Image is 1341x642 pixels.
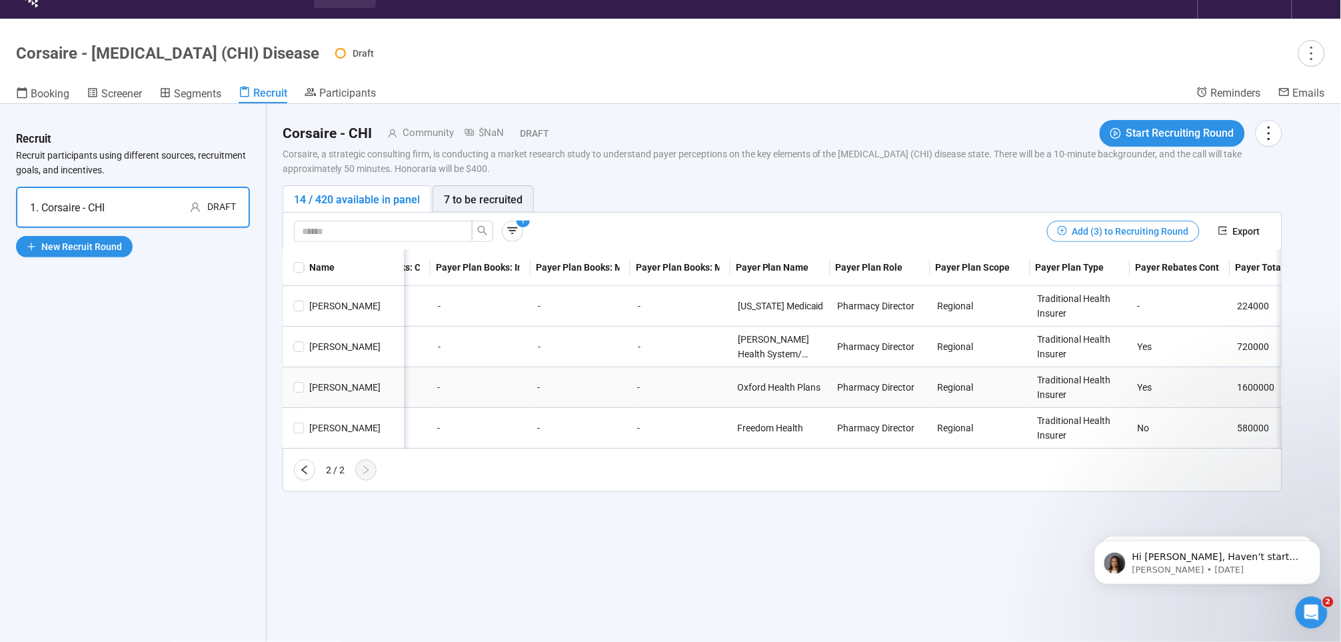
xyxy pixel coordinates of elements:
[533,367,633,407] div: -
[633,286,732,326] div: -
[397,125,454,141] div: Community
[305,380,405,395] div: [PERSON_NAME]
[1036,260,1120,275] div: Payer Plan Type
[1256,120,1282,147] button: more
[938,380,974,395] div: Regional
[938,299,974,313] div: Regional
[1132,286,1232,326] div: -
[1058,226,1067,235] span: plus-circle
[239,86,287,103] a: Recruit
[938,421,974,435] div: Regional
[1038,373,1127,402] div: Traditional Health Insurer
[1138,380,1152,395] div: Yes
[294,459,315,481] button: left
[372,129,397,138] span: user
[207,199,236,216] div: Draft
[536,260,620,275] div: Payer Plan Books: Medicare Advantage
[16,236,133,257] button: plusNew Recruit Round
[838,299,915,313] div: Pharmacy Director
[838,380,915,395] div: Pharmacy Director
[836,260,920,275] div: Payer Plan Role
[361,465,371,475] span: right
[1138,339,1152,354] div: Yes
[355,459,377,481] button: right
[738,332,827,361] div: [PERSON_NAME] Health System/ Health Alliance Plan
[1038,332,1127,361] div: Traditional Health Insurer
[353,48,374,59] span: Draft
[1218,226,1228,235] span: export
[738,380,821,395] div: Oxford Health Plans
[1208,221,1271,242] button: exportExport
[433,367,533,407] div: -
[521,216,526,225] span: 1
[1233,224,1260,239] span: Export
[305,86,376,102] a: Participants
[1211,87,1261,99] span: Reminders
[1278,86,1325,102] a: Emails
[16,86,69,103] a: Booking
[299,465,310,475] span: left
[472,221,493,242] button: search
[326,463,345,477] div: 2 / 2
[31,87,69,100] span: Booking
[174,87,221,100] span: Segments
[736,260,820,275] div: Payer Plan Name
[433,408,533,448] div: -
[636,260,720,275] div: Payer Plan Books: Medicare Part D
[283,123,372,145] h2: Corsaire - CHI
[1238,299,1270,313] div: 224000
[1038,291,1127,321] div: Traditional Health Insurer
[16,44,319,63] h1: Corsaire - [MEDICAL_DATA] (CHI) Disease
[533,327,633,367] div: -
[30,199,105,216] div: 1. Corsaire - CHI
[633,408,732,448] div: -
[305,249,405,286] th: Name
[27,242,36,251] span: plus
[533,286,633,326] div: -
[738,299,824,313] div: [US_STATE] Medicaid
[838,421,915,435] div: Pharmacy Director
[1100,120,1245,147] button: play-circleStart Recruiting Round
[533,408,633,448] div: -
[433,327,533,367] div: -
[1072,224,1189,239] span: Add (3) to Recruiting Round
[1236,260,1320,275] div: Payer Total Lives
[1293,87,1325,99] span: Emails
[444,191,523,208] div: 7 to be recruited
[283,147,1282,176] p: Corsaire, a strategic consulting firm, is conducting a market research study to understand payer ...
[504,126,549,141] div: Draft
[517,214,530,227] sup: 1
[838,339,915,354] div: Pharmacy Director
[633,327,732,367] div: -
[1136,260,1220,275] div: Payer Rebates Contracts
[433,286,533,326] div: -
[1296,597,1328,629] iframe: Intercom live chat
[101,87,142,100] span: Screener
[190,202,201,213] span: user
[1047,221,1200,242] button: plus-circleAdd (3) to Recruiting Round
[454,125,504,141] div: $NaN
[1238,421,1270,435] div: 580000
[253,87,287,99] span: Recruit
[41,239,122,254] span: New Recruit Round
[1126,125,1234,141] span: Start Recruiting Round
[319,87,376,99] span: Participants
[305,339,405,354] div: [PERSON_NAME]
[633,367,732,407] div: -
[305,299,405,313] div: [PERSON_NAME]
[1323,597,1334,607] span: 2
[477,225,488,236] span: search
[1074,513,1341,606] iframe: Intercom notifications message
[936,260,1020,275] div: Payer Plan Scope
[1038,413,1127,443] div: Traditional Health Insurer
[16,148,250,177] p: Recruit participants using different sources, recruitment goals, and incentives.
[294,191,420,208] div: 14 / 420 available in panel
[1138,421,1150,435] div: No
[938,339,974,354] div: Regional
[738,421,804,435] div: Freedom Health
[1110,128,1121,139] span: play-circle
